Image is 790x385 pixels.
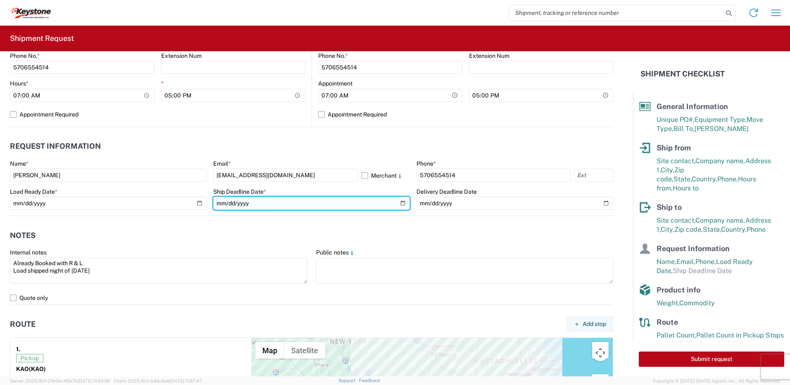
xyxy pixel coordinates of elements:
span: Product info [657,285,700,294]
label: Phone No. [10,52,40,59]
label: Internal notes [10,249,47,256]
button: Show street map [255,342,284,359]
label: Ship Deadline Date [213,188,266,195]
span: Hours to [673,184,699,192]
span: Country, [721,226,747,233]
span: City, [661,166,674,174]
label: Extension Num [161,52,202,59]
label: Appointment Required [318,108,613,121]
label: Appointment [318,80,352,87]
label: Phone No. [318,52,348,59]
span: Unique PO#, [657,116,695,124]
label: Phone [416,160,436,167]
span: State, [673,175,692,183]
span: [PERSON_NAME] [695,125,749,133]
label: Email [213,160,231,167]
span: Add stop [583,320,606,328]
label: Name [10,160,29,167]
span: Pallet Count in Pickup Stops equals Pallet Count in delivery stops [657,331,784,348]
button: Show satellite imagery [284,342,325,359]
h2: Notes [10,231,36,240]
span: Ship Deadline Date [673,267,732,275]
span: Phone [747,226,766,233]
span: Company name, [695,157,745,165]
input: Shipment, tracking or reference number [509,5,723,21]
button: Submit request [639,352,784,367]
span: City, [661,226,674,233]
span: Ship from [657,143,691,152]
a: Feedback [359,378,380,383]
label: Hours [10,80,29,87]
h2: Shipment Request [10,33,74,43]
input: Ext [574,169,613,182]
label: Appointment Required [10,108,305,121]
label: Extension Num [469,52,509,59]
span: State, [703,226,721,233]
label: Merchant [362,169,410,182]
span: Server: 2025.16.0-21b0bc45e7b [10,378,110,383]
span: Ship to [657,203,682,212]
span: Equipment Type, [695,116,747,124]
strong: 1. [16,344,20,354]
h2: Request Information [10,142,101,150]
h2: Shipment Checklist [640,69,725,79]
span: Company name, [695,216,745,224]
span: Commodity [679,299,715,307]
span: [DATE] 11:54:36 [78,378,110,383]
span: Copyright © [DATE]-[DATE] Agistix Inc., All Rights Reserved [653,377,780,385]
span: [DATE] 11:37:47 [170,378,202,383]
strong: KAO [16,366,46,372]
span: Weight, [657,299,679,307]
span: Zip code, [674,226,703,233]
span: Name, [657,258,676,266]
span: Email, [676,258,695,266]
span: Site contact, [657,157,695,165]
span: General Information [657,102,728,111]
span: Phone, [695,258,716,266]
button: Add stop [567,316,613,332]
span: Client: 2025.16.0-b4dc8a9 [114,378,202,383]
span: Country, [692,175,717,183]
span: Pallet Count, [657,331,696,339]
label: Quote only [10,291,613,304]
span: Site contact, [657,216,695,224]
button: Toggle fullscreen view [592,342,609,359]
button: Map camera controls [592,345,609,361]
span: Request Information [657,244,730,253]
label: Load Ready Date [10,188,57,195]
h2: Route [10,320,36,328]
label: Delivery Deadline Date [416,188,477,195]
span: (KAO) [29,366,46,372]
span: Bill To, [673,125,695,133]
label: Public notes [316,249,355,256]
span: Route [657,318,678,326]
span: Phone, [717,175,738,183]
span: Pickup [16,354,43,362]
a: Support [338,378,359,383]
